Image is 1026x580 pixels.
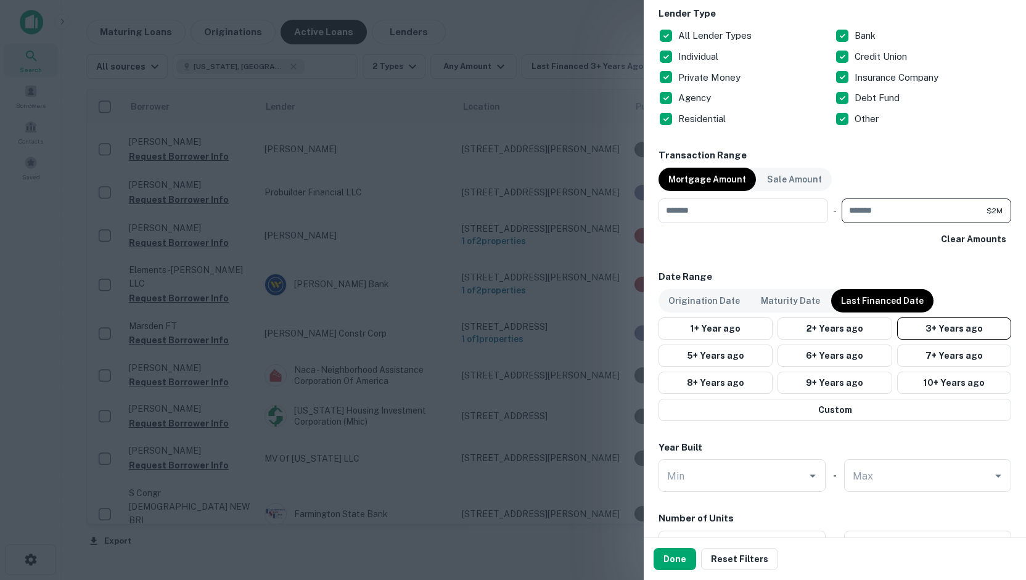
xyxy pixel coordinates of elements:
button: 5+ Years ago [659,345,773,367]
p: Agency [678,91,713,105]
button: Open [804,467,821,484]
button: Clear Amounts [936,228,1011,250]
h6: Transaction Range [659,149,1011,163]
h6: Date Range [659,270,1011,284]
button: 2+ Years ago [778,317,892,340]
h6: - [833,468,837,483]
p: Other [855,112,881,126]
p: Mortgage Amount [668,173,746,186]
p: Maturity Date [761,294,820,308]
p: Insurance Company [855,70,941,85]
p: Debt Fund [855,91,902,105]
h6: Lender Type [659,7,1011,21]
p: Last Financed Date [841,294,924,308]
button: 3+ Years ago [897,317,1011,340]
button: 10+ Years ago [897,372,1011,394]
button: Open [990,467,1007,484]
p: Bank [855,28,878,43]
p: Credit Union [855,49,909,64]
h6: Number of Units [659,512,734,526]
button: 7+ Years ago [897,345,1011,367]
p: Sale Amount [767,173,822,186]
p: Origination Date [668,294,740,308]
button: Done [654,548,696,570]
button: Reset Filters [701,548,778,570]
button: 8+ Years ago [659,372,773,394]
div: - [833,198,837,223]
button: Custom [659,399,1011,421]
span: $2M [987,205,1003,216]
button: 1+ Year ago [659,317,773,340]
button: 9+ Years ago [778,372,892,394]
h6: Year Built [659,441,702,455]
p: Individual [678,49,721,64]
p: Private Money [678,70,743,85]
p: All Lender Types [678,28,754,43]
button: 6+ Years ago [778,345,892,367]
p: Residential [678,112,728,126]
